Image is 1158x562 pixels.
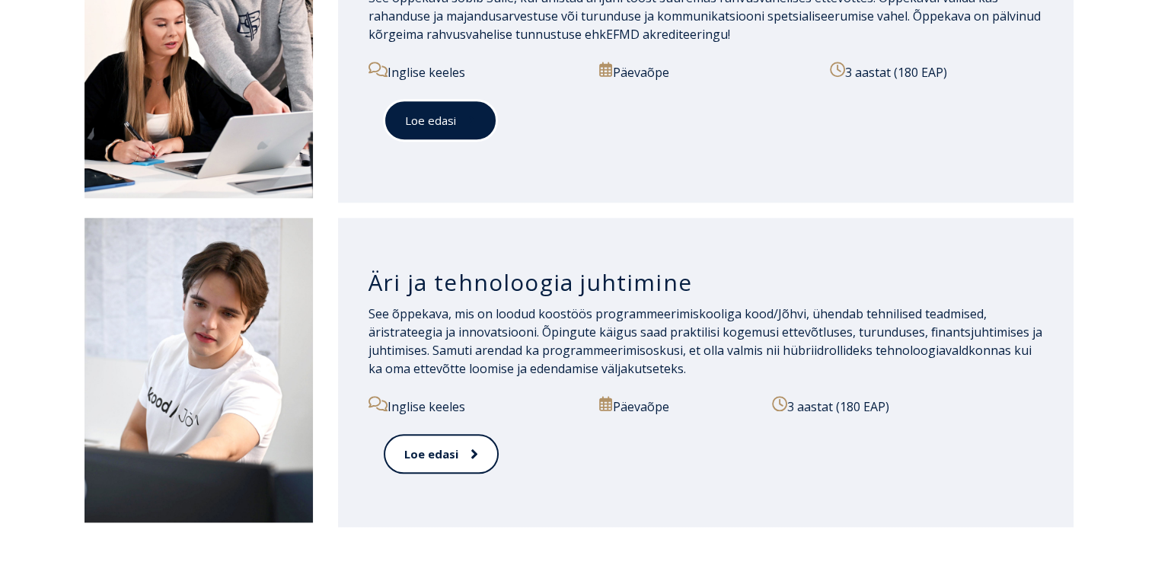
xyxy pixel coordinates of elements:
[368,62,582,81] p: Inglise keeles
[772,396,1043,416] p: 3 aastat (180 EAP)
[606,26,728,43] a: EFMD akrediteeringu
[368,396,582,416] p: Inglise keeles
[368,305,1044,378] p: See õppekava, mis on loodud koostöös programmeerimiskooliga kood/Jõhvi, ühendab tehnilised teadmi...
[599,396,755,416] p: Päevaõpe
[384,434,499,474] a: Loe edasi
[384,100,497,142] a: Loe edasi
[85,218,313,522] img: Äri ja tehnoloogia juhtimine
[368,268,1044,297] h3: Äri ja tehnoloogia juhtimine
[599,62,812,81] p: Päevaõpe
[830,62,1043,81] p: 3 aastat (180 EAP)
